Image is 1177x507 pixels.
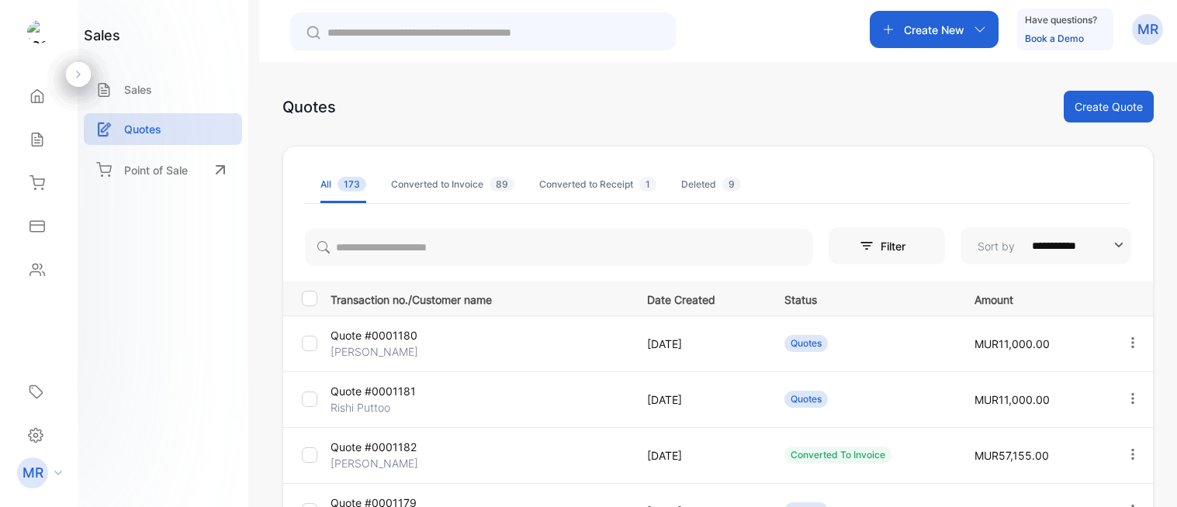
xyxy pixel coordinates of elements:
p: Status [784,288,943,308]
p: [DATE] [647,447,752,464]
p: Sales [124,81,152,98]
span: 1 [639,177,656,191]
span: MUR11,000.00 [974,393,1050,406]
a: Sales [84,74,242,105]
div: Converted to Invoice [391,178,514,191]
span: 9 [722,177,741,191]
p: Date Created [647,288,752,308]
p: Quote #0001180 [331,327,430,343]
button: Create New [870,11,999,48]
p: Transaction no./Customer name [331,288,628,308]
a: Point of Sale [84,153,242,187]
p: Quotes [124,121,161,137]
p: Amount [974,288,1093,308]
p: MR [23,463,43,483]
div: Converted To Invoice [784,447,891,464]
p: Sort by [978,238,1015,254]
span: 173 [338,177,366,191]
p: [PERSON_NAME] [331,343,430,360]
p: [DATE] [647,336,752,352]
p: Create New [904,22,964,38]
div: Deleted [681,178,741,191]
iframe: LiveChat chat widget [1112,442,1177,507]
h1: sales [84,25,120,46]
p: [PERSON_NAME] [331,455,430,471]
div: Quotes [784,335,828,352]
div: Quotes [282,95,336,119]
button: Create Quote [1064,91,1154,122]
div: Quotes [784,391,828,408]
span: MUR57,155.00 [974,449,1049,462]
p: Quote #0001181 [331,383,430,399]
p: Rishi Puttoo [331,399,430,416]
p: Quote #0001182 [331,439,430,455]
button: Sort by [961,227,1131,264]
p: MR [1137,19,1158,40]
img: logo [27,20,50,43]
div: All [320,178,366,191]
span: 89 [490,177,514,191]
a: Quotes [84,113,242,145]
div: Converted to Receipt [539,178,656,191]
p: Have questions? [1025,12,1097,28]
button: MR [1132,11,1163,48]
p: Point of Sale [124,162,188,178]
p: [DATE] [647,391,752,408]
span: MUR11,000.00 [974,337,1050,350]
a: Book a Demo [1025,33,1084,44]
